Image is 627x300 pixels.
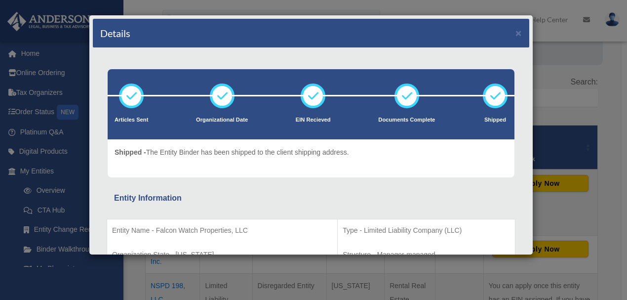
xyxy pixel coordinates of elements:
button: × [515,28,522,38]
p: Articles Sent [115,115,148,125]
p: Entity Name - Falcon Watch Properties, LLC [112,224,332,237]
p: Documents Complete [378,115,435,125]
h4: Details [100,26,130,40]
p: Shipped [483,115,508,125]
div: Entity Information [114,191,508,205]
p: Organization State - [US_STATE] [112,249,332,261]
p: Type - Limited Liability Company (LLC) [343,224,510,237]
p: Structure - Manager-managed [343,249,510,261]
span: Shipped - [115,148,146,156]
p: Organizational Date [196,115,248,125]
p: The Entity Binder has been shipped to the client shipping address. [115,146,349,159]
p: EIN Recieved [296,115,331,125]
